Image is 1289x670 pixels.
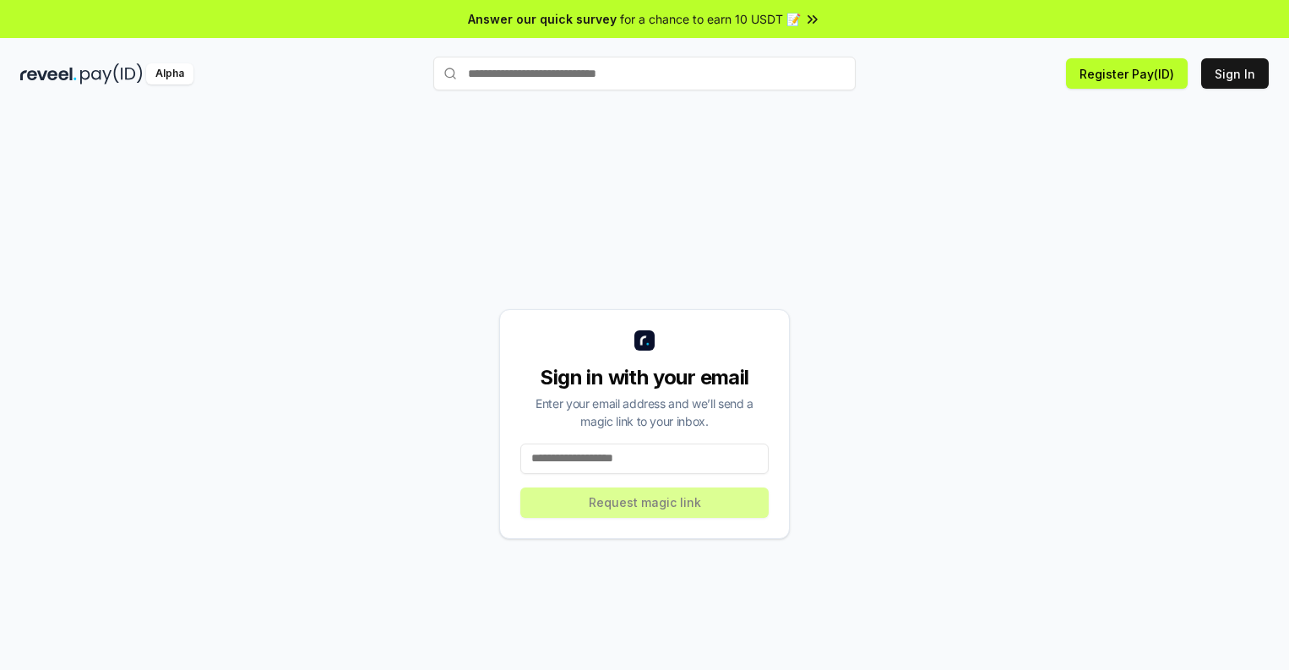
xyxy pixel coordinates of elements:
span: for a chance to earn 10 USDT 📝 [620,10,801,28]
button: Sign In [1201,58,1269,89]
div: Sign in with your email [520,364,769,391]
div: Alpha [146,63,193,84]
div: Enter your email address and we’ll send a magic link to your inbox. [520,395,769,430]
img: reveel_dark [20,63,77,84]
span: Answer our quick survey [468,10,617,28]
img: logo_small [634,330,655,351]
button: Register Pay(ID) [1066,58,1188,89]
img: pay_id [80,63,143,84]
